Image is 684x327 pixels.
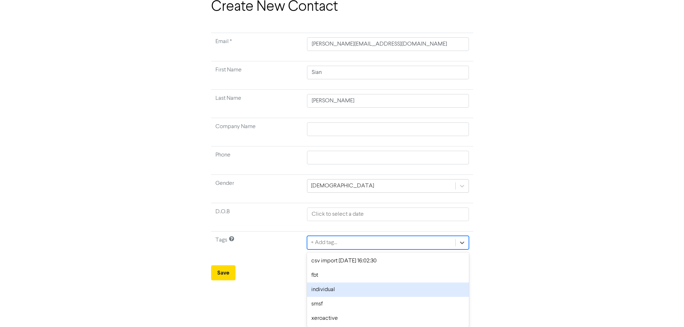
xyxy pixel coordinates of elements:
div: fbt [307,268,469,282]
button: Save [211,265,236,280]
div: smsf [307,297,469,311]
td: Last Name [211,90,303,118]
td: Phone [211,146,303,175]
div: + Add tag... [311,238,337,247]
td: Gender [211,175,303,203]
div: csv import [DATE] 16:02:30 [307,254,469,268]
div: xeroactive [307,311,469,326]
td: Required [211,33,303,61]
td: D.O.B [211,203,303,232]
div: [DEMOGRAPHIC_DATA] [311,182,374,190]
td: Company Name [211,118,303,146]
iframe: Chat Widget [594,249,684,327]
td: Tags [211,232,303,260]
input: Click to select a date [307,207,469,221]
td: First Name [211,61,303,90]
div: individual [307,282,469,297]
